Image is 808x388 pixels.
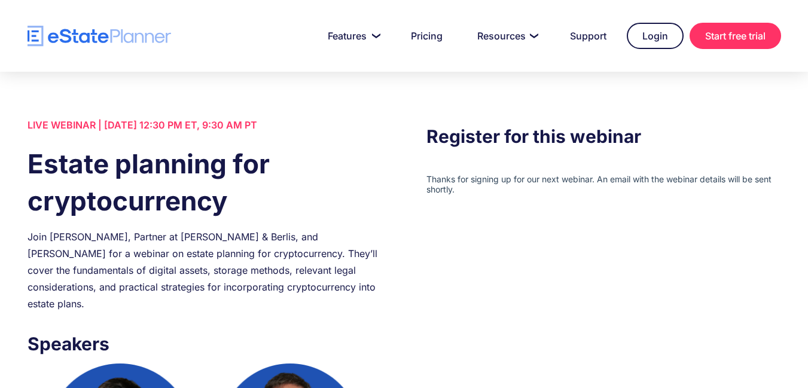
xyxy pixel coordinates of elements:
h3: Speakers [28,330,382,358]
iframe: Form 0 [426,174,780,194]
a: Start free trial [690,23,781,49]
h1: Estate planning for cryptocurrency [28,145,382,219]
div: LIVE WEBINAR | [DATE] 12:30 PM ET, 9:30 AM PT [28,117,382,133]
a: Login [627,23,684,49]
a: Pricing [397,24,457,48]
a: Support [556,24,621,48]
h3: Register for this webinar [426,123,780,150]
a: home [28,26,171,47]
div: Join [PERSON_NAME], Partner at [PERSON_NAME] & Berlis, and [PERSON_NAME] for a webinar on estate ... [28,228,382,312]
a: Resources [463,24,550,48]
a: Features [313,24,391,48]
